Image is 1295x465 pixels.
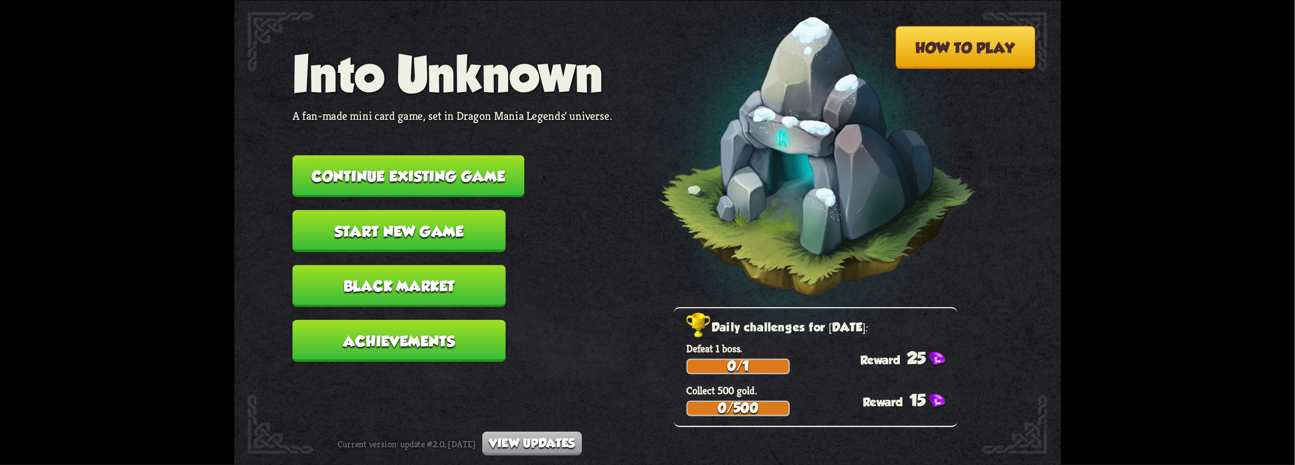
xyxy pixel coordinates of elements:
[292,45,612,101] h1: Into Unknown
[686,342,957,355] p: Defeat 1 boss.
[292,265,505,307] button: Black Market
[292,320,505,362] button: Achievements
[292,108,612,122] p: A fan-made mini card game, set in Dragon Mania Legends' universe.
[863,391,958,409] div: 15
[860,349,957,367] div: 25
[292,210,505,252] button: Start new game
[686,313,711,339] img: Golden_Trophy_Icon.png
[686,318,957,339] h2: Daily challenges for [DATE]:
[895,26,1035,68] button: How to play
[688,402,788,415] div: 0/500
[292,155,524,197] button: Continue existing game
[338,432,581,455] div: Current version: update #2.0, [DATE]
[686,384,957,397] p: Collect 500 gold.
[688,360,788,373] div: 0/1
[482,432,582,455] button: View updates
